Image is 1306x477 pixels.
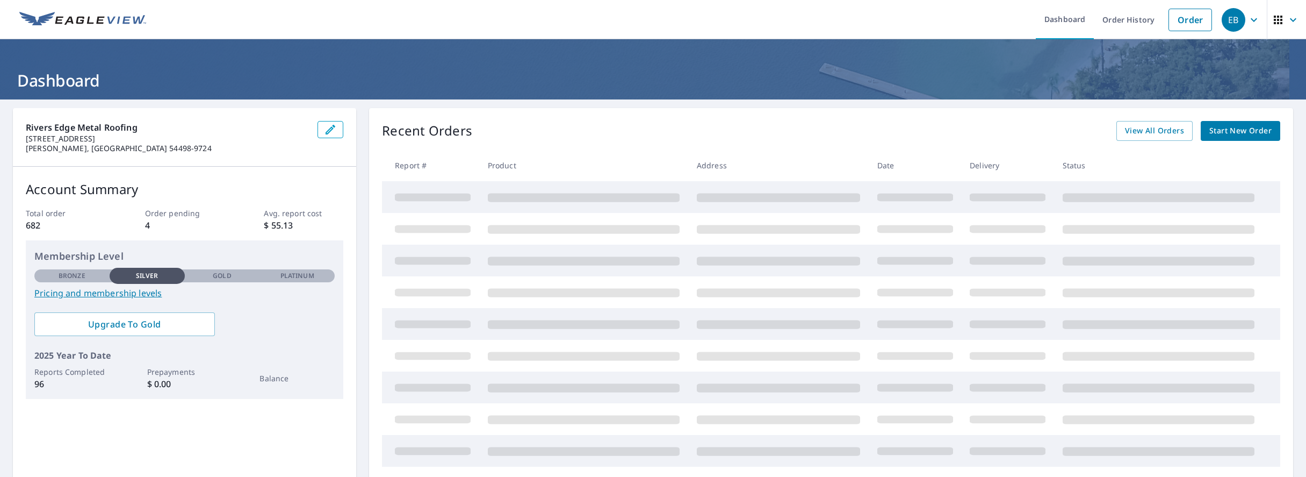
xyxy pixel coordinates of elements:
[213,271,231,281] p: Gold
[961,149,1054,181] th: Delivery
[382,121,472,141] p: Recent Orders
[382,149,479,181] th: Report #
[1125,124,1184,138] span: View All Orders
[688,149,869,181] th: Address
[26,208,105,219] p: Total order
[479,149,688,181] th: Product
[34,312,215,336] a: Upgrade To Gold
[34,287,335,300] a: Pricing and membership levels
[34,349,335,362] p: 2025 Year To Date
[264,219,343,232] p: $ 55.13
[43,318,206,330] span: Upgrade To Gold
[26,144,309,153] p: [PERSON_NAME], [GEOGRAPHIC_DATA] 54498-9724
[264,208,343,219] p: Avg. report cost
[147,366,222,378] p: Prepayments
[26,219,105,232] p: 682
[26,121,309,134] p: Rivers Edge Metal Roofing
[1209,124,1272,138] span: Start New Order
[1201,121,1280,141] a: Start New Order
[280,271,314,281] p: Platinum
[1054,149,1263,181] th: Status
[145,208,225,219] p: Order pending
[34,249,335,264] p: Membership Level
[136,271,158,281] p: Silver
[1168,9,1212,31] a: Order
[59,271,85,281] p: Bronze
[26,180,343,199] p: Account Summary
[13,69,1293,91] h1: Dashboard
[26,134,309,144] p: [STREET_ADDRESS]
[34,366,110,378] p: Reports Completed
[145,219,225,232] p: 4
[34,378,110,390] p: 96
[147,378,222,390] p: $ 0.00
[19,12,146,28] img: EV Logo
[1116,121,1193,141] a: View All Orders
[259,373,335,384] p: Balance
[1222,8,1245,32] div: EB
[869,149,962,181] th: Date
